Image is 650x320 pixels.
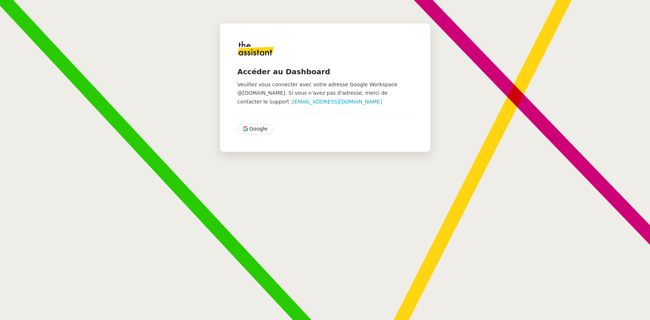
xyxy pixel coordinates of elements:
h4: Accéder au Dashboard [237,67,413,77]
a: [EMAIL_ADDRESS][DOMAIN_NAME] [293,99,382,105]
button: Google [237,124,273,134]
img: logo [237,41,274,56]
span: Google [250,125,267,133]
span: Veuillez vous connecter avec votre adresse Google Workspace @[DOMAIN_NAME]. Si vous n'avez pas d'... [237,82,398,105]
